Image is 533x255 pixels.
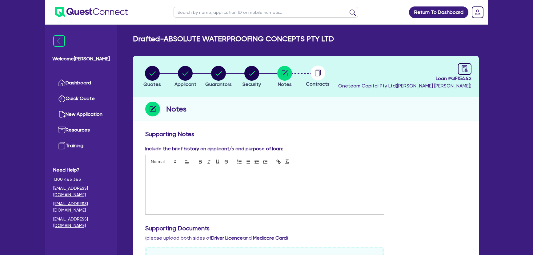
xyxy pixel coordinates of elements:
[53,75,109,91] a: Dashboard
[53,185,109,198] a: [EMAIL_ADDRESS][DOMAIN_NAME]
[166,103,186,115] h2: Notes
[53,107,109,122] a: New Application
[253,235,287,241] b: Medicare Card
[143,66,161,88] button: Quotes
[55,7,128,17] img: quest-connect-logo-blue
[53,200,109,213] a: [EMAIL_ADDRESS][DOMAIN_NAME]
[53,166,109,174] span: Need Help?
[211,235,243,241] b: Driver Licence
[145,235,288,241] span: (please upload both sides of and )
[174,66,197,88] button: Applicant
[470,4,486,20] a: Dropdown toggle
[145,130,467,138] h3: Supporting Notes
[53,122,109,138] a: Resources
[205,81,232,87] span: Guarantors
[174,7,358,18] input: Search by name, application ID or mobile number...
[53,91,109,107] a: Quick Quote
[205,66,232,88] button: Guarantors
[145,145,283,152] label: Include the brief history on applicant/s and purpose of loan:
[242,66,261,88] button: Security
[145,225,467,232] h3: Supporting Documents
[58,111,66,118] img: new-application
[306,81,330,87] span: Contracts
[133,34,334,43] h2: Drafted - ABSOLUTE WATERPROOFING CONCEPTS PTY LTD
[277,66,292,88] button: Notes
[53,176,109,183] span: 1300 465 363
[52,55,110,63] span: Welcome [PERSON_NAME]
[145,102,160,116] img: step-icon
[338,83,471,89] span: Oneteam Capital Pty Ltd ( [PERSON_NAME] [PERSON_NAME] )
[53,35,65,47] img: icon-menu-close
[53,138,109,154] a: Training
[409,6,468,18] a: Return To Dashboard
[338,75,471,82] span: Loan # QF15442
[58,95,66,102] img: quick-quote
[174,81,196,87] span: Applicant
[58,126,66,134] img: resources
[461,65,468,72] span: audit
[143,81,161,87] span: Quotes
[53,216,109,229] a: [EMAIL_ADDRESS][DOMAIN_NAME]
[278,81,292,87] span: Notes
[58,142,66,149] img: training
[242,81,261,87] span: Security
